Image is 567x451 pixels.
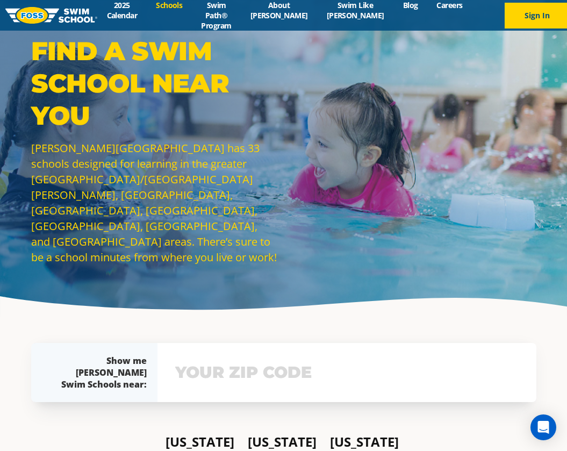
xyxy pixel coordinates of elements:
p: Find a Swim School Near You [31,35,278,132]
img: FOSS Swim School Logo [5,7,97,24]
div: Open Intercom Messenger [530,414,556,440]
p: [PERSON_NAME][GEOGRAPHIC_DATA] has 33 schools designed for learning in the greater [GEOGRAPHIC_DA... [31,140,278,265]
h4: [US_STATE] [248,434,319,449]
input: YOUR ZIP CODE [173,357,521,388]
div: Show me [PERSON_NAME] Swim Schools near: [53,355,147,390]
h4: [US_STATE] [330,434,401,449]
h4: [US_STATE] [166,434,237,449]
